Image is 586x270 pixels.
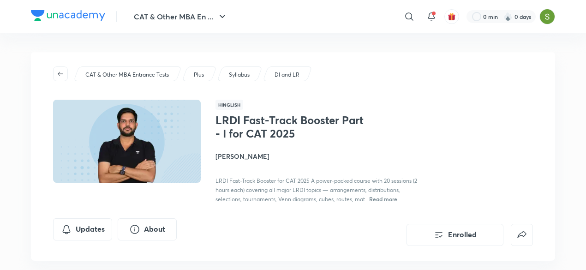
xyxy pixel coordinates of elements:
[407,224,503,246] button: Enrolled
[275,71,299,79] p: DI and LR
[215,100,243,110] span: Hinglish
[31,10,105,24] a: Company Logo
[192,71,206,79] a: Plus
[128,7,233,26] button: CAT & Other MBA En ...
[215,151,422,161] h4: [PERSON_NAME]
[118,218,177,240] button: About
[369,195,397,203] span: Read more
[503,12,513,21] img: streak
[539,9,555,24] img: Samridhi Vij
[511,224,533,246] button: false
[227,71,251,79] a: Syllabus
[215,114,366,140] h1: LRDI Fast-Track Booster Part - I for CAT 2025
[194,71,204,79] p: Plus
[229,71,250,79] p: Syllabus
[444,9,459,24] button: avatar
[273,71,301,79] a: DI and LR
[84,71,171,79] a: CAT & Other MBA Entrance Tests
[448,12,456,21] img: avatar
[85,71,169,79] p: CAT & Other MBA Entrance Tests
[53,218,112,240] button: Updates
[215,177,417,203] span: LRDI Fast-Track Booster for CAT 2025 A power-packed course with 20 sessions (2 hours each) coveri...
[52,99,202,184] img: Thumbnail
[31,10,105,21] img: Company Logo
